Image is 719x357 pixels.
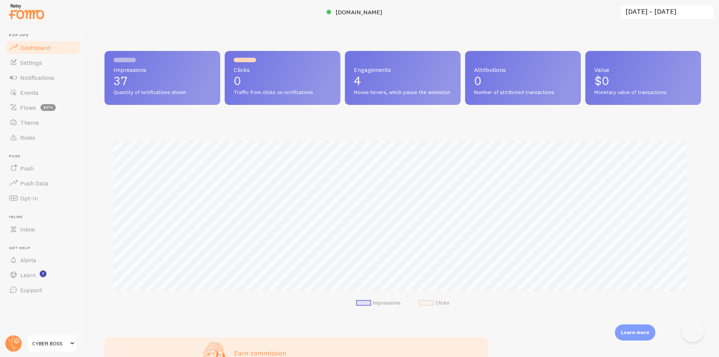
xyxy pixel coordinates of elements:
a: CYBER BOSS [27,335,78,353]
a: Inline [4,222,82,237]
span: Support [20,286,42,294]
a: Theme [4,115,82,130]
span: Push [9,154,82,159]
p: 37 [113,75,211,87]
p: 0 [474,75,572,87]
span: Monetary value of transactions [594,89,692,96]
span: CYBER BOSS [32,339,68,348]
span: Engagements [354,67,452,73]
p: Learn more [621,329,649,336]
span: Flows [20,104,36,111]
span: Learn [20,271,36,279]
div: Learn more [615,324,655,341]
li: Impressions [356,300,401,306]
span: Notifications [20,74,54,81]
iframe: Help Scout Beacon - Open [682,320,704,342]
span: Attributions [474,67,572,73]
span: $0 [594,73,609,88]
a: Alerts [4,252,82,267]
span: Quantity of notifications shown [113,89,211,96]
svg: <p>Watch New Feature Tutorials!</p> [40,270,46,277]
a: Settings [4,55,82,70]
p: 4 [354,75,452,87]
span: Clicks [234,67,331,73]
a: Notifications [4,70,82,85]
a: Events [4,85,82,100]
span: Number of attributed transactions [474,89,572,96]
p: 0 [234,75,331,87]
a: Opt-In [4,191,82,206]
a: Flows beta [4,100,82,115]
a: Learn [4,267,82,282]
span: Dashboard [20,44,50,51]
span: beta [40,104,56,111]
a: Support [4,282,82,297]
span: Traffic from clicks on notifications [234,89,331,96]
span: Push [20,164,34,172]
span: Settings [20,59,42,66]
img: fomo-relay-logo-orange.svg [8,2,45,21]
span: Theme [20,119,39,126]
span: Inline [9,215,82,220]
a: Push [4,161,82,176]
span: Events [20,89,39,96]
span: Impressions [113,67,211,73]
span: Opt-In [20,194,38,202]
span: Get Help [9,246,82,251]
span: Rules [20,134,35,141]
span: Pop-ups [9,33,82,38]
a: Rules [4,130,82,145]
span: Alerts [20,256,36,264]
span: Inline [20,226,35,233]
a: Push Data [4,176,82,191]
li: Clicks [419,300,449,306]
span: Value [594,67,692,73]
span: Push Data [20,179,48,187]
span: Mouse hovers, which pause the animation [354,89,452,96]
a: Dashboard [4,40,82,55]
